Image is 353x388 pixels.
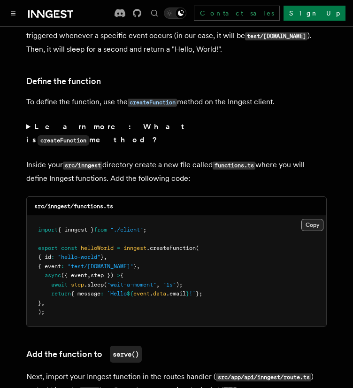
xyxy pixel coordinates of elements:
span: ); [38,309,45,315]
code: src/inngest [63,162,102,170]
code: createFunction [38,135,89,146]
span: export [38,245,58,251]
span: } [133,263,137,270]
code: src/inngest/functions.ts [34,203,113,210]
span: ( [196,245,199,251]
button: Find something... [149,8,160,19]
span: from [94,226,107,233]
a: Contact sales [194,6,280,21]
button: Copy [301,219,323,231]
span: "./client" [110,226,143,233]
a: Add the function toserve() [26,346,142,363]
span: : [100,290,104,297]
span: ${ [127,290,133,297]
p: Inside your directory create a new file called where you will define Inngest functions. Add the f... [26,158,327,185]
span: .sleep [84,281,104,288]
span: await [51,281,68,288]
span: => [114,272,120,279]
a: Sign Up [284,6,345,21]
a: Define the function [26,75,101,88]
span: ( [104,281,107,288]
code: test/[DOMAIN_NAME] [245,32,307,40]
span: "wait-a-moment" [107,281,156,288]
strong: Learn more: What is method? [26,122,188,144]
span: , [137,263,140,270]
span: event [133,290,150,297]
span: { [120,272,123,279]
span: { id [38,254,51,260]
span: step }) [91,272,114,279]
span: { event [38,263,61,270]
span: async [45,272,61,279]
span: } [186,290,189,297]
span: data [153,290,166,297]
span: const [61,245,77,251]
span: "1s" [163,281,176,288]
span: .email [166,290,186,297]
code: createFunction [128,99,177,107]
span: return [51,290,71,297]
span: } [38,300,41,306]
span: { message [71,290,100,297]
button: Toggle dark mode [164,8,186,19]
span: step [71,281,84,288]
code: functions.ts [213,162,255,170]
p: In this step, you will write your first reliable serverless function. This function will be trigg... [26,16,327,56]
span: , [87,272,91,279]
span: import [38,226,58,233]
code: src/app/api/inngest/route.ts [216,373,311,381]
span: .createFunction [146,245,196,251]
span: ; [143,226,146,233]
span: ({ event [61,272,87,279]
button: Toggle navigation [8,8,19,19]
span: , [156,281,160,288]
span: : [61,263,64,270]
code: serve() [110,346,142,363]
span: , [104,254,107,260]
span: ); [176,281,183,288]
span: , [41,300,45,306]
p: To define the function, use the method on the Inngest client. [26,95,327,109]
a: createFunction [128,97,177,106]
span: : [51,254,54,260]
span: !` [189,290,196,297]
span: `Hello [107,290,127,297]
span: } [100,254,104,260]
summary: Learn more: What iscreateFunctionmethod? [26,120,327,147]
span: inngest [123,245,146,251]
span: helloWorld [81,245,114,251]
span: "test/[DOMAIN_NAME]" [68,263,133,270]
span: = [117,245,120,251]
span: }; [196,290,202,297]
span: { inngest } [58,226,94,233]
span: "hello-world" [58,254,100,260]
span: . [150,290,153,297]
